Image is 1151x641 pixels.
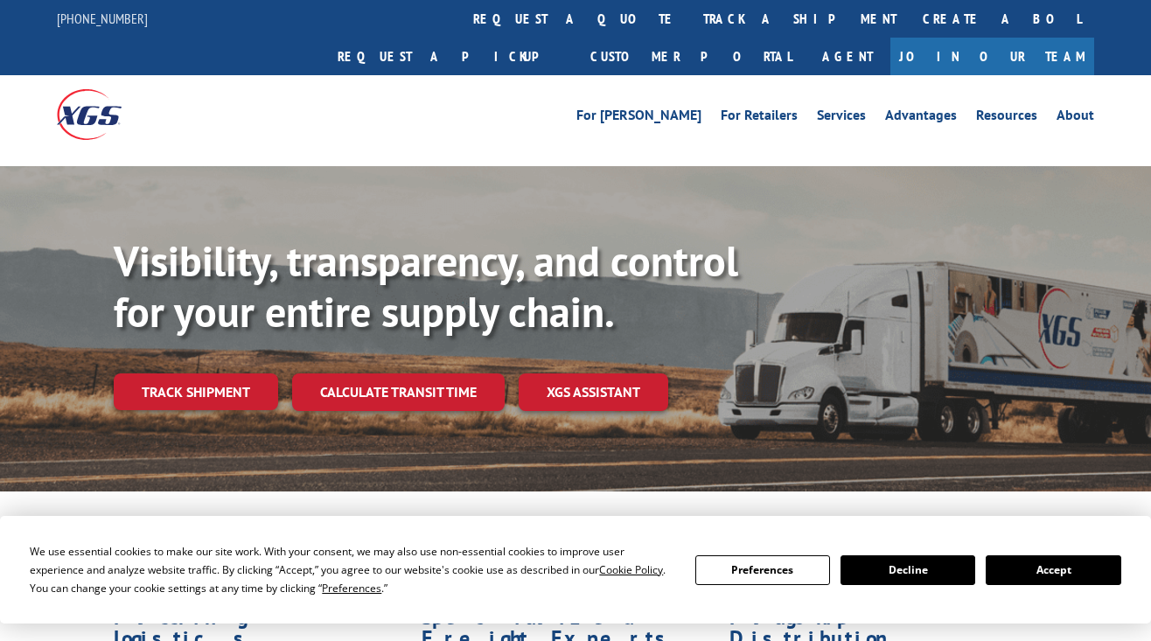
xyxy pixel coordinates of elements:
a: Advantages [885,108,957,128]
a: Calculate transit time [292,373,505,411]
a: Agent [805,38,890,75]
span: Cookie Policy [599,562,663,577]
a: Join Our Team [890,38,1094,75]
a: About [1057,108,1094,128]
div: We use essential cookies to make our site work. With your consent, we may also use non-essential ... [30,542,673,597]
button: Accept [986,555,1120,585]
a: XGS ASSISTANT [519,373,668,411]
a: For [PERSON_NAME] [576,108,701,128]
a: For Retailers [721,108,798,128]
a: [PHONE_NUMBER] [57,10,148,27]
a: Request a pickup [324,38,577,75]
b: Visibility, transparency, and control for your entire supply chain. [114,233,738,338]
a: Resources [976,108,1037,128]
span: Preferences [322,581,381,596]
a: Services [817,108,866,128]
a: Track shipment [114,373,278,410]
a: Customer Portal [577,38,805,75]
button: Decline [841,555,975,585]
button: Preferences [695,555,830,585]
